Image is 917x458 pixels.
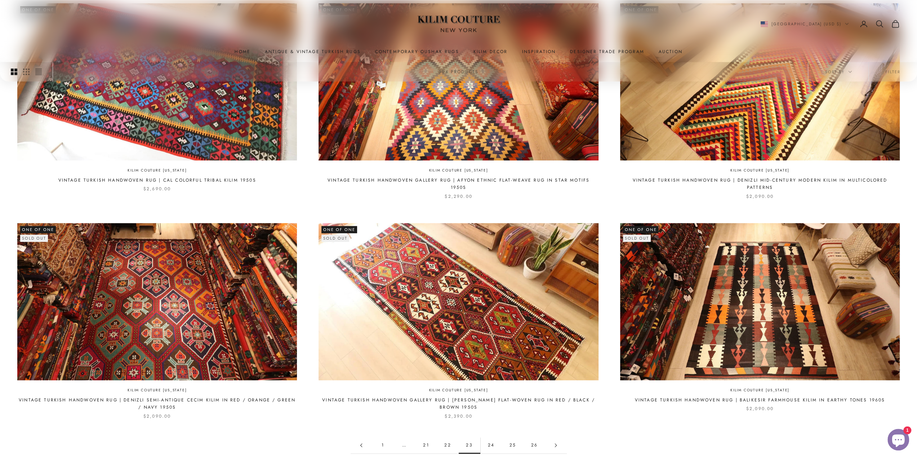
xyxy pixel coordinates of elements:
[17,396,297,411] a: Vintage Turkish Handwoven Rug | Denizli Semi-Antique Cecim Kilim in Red / Orange / Green / Navy 1...
[570,48,644,55] a: Designer Trade Program
[321,226,357,233] span: One of One
[23,62,30,82] button: Switch to smaller product images
[58,177,256,184] a: Vintage Turkish Handwoven Rug | Cal Colorful Tribal Kilim 1950s
[730,168,789,174] a: Kilim Couture [US_STATE]
[439,68,478,75] p: 304 products
[143,413,171,420] sale-price: $2,090.00
[351,437,372,453] a: Go to page 22
[761,21,768,27] img: United States
[761,21,849,27] button: Change country or currency
[429,168,488,174] a: Kilim Couture [US_STATE]
[445,413,472,420] sale-price: $2,390.00
[620,177,900,191] a: Vintage Turkish Handwoven Rug | Denizli Mid-Century Modern Kilim in Multicolored Patterns
[808,62,868,81] button: Sort by
[128,387,187,393] a: Kilim Couture [US_STATE]
[17,48,900,55] nav: Primary navigation
[128,168,187,174] a: Kilim Couture [US_STATE]
[319,177,598,191] a: Vintage Turkish Handwoven Gallery Rug | Afyon Ethnic Flat-Weave Rug in Star Motifs 1950s
[394,437,415,453] span: …
[319,396,598,411] a: Vintage Turkish Handwoven Gallery Rug | [PERSON_NAME] Flat-Woven Rug in Red / Black / Brown 1950s
[473,48,508,55] summary: Kilim Decor
[20,226,56,233] span: One of One
[35,62,42,82] button: Switch to compact product images
[437,437,459,453] a: Go to page 22
[730,387,789,393] a: Kilim Couture [US_STATE]
[321,235,349,242] sold-out-badge: Sold out
[429,387,488,393] a: Kilim Couture [US_STATE]
[143,185,171,192] sale-price: $2,690.00
[502,437,524,453] a: Go to page 25
[445,193,472,200] sale-price: $2,290.00
[459,437,480,453] span: 23
[659,48,682,55] a: Auction
[351,437,567,454] nav: Pagination navigation
[522,48,556,55] a: Inspiration
[375,48,459,55] a: Contemporary Oushak Rugs
[524,437,545,453] a: Go to page 26
[545,437,567,453] a: Go to page 24
[480,437,502,453] a: Go to page 24
[623,235,651,242] sold-out-badge: Sold out
[761,19,900,28] nav: Secondary navigation
[235,48,250,55] a: Home
[771,21,842,27] span: [GEOGRAPHIC_DATA] (USD $)
[746,405,774,412] sale-price: $2,090.00
[746,193,774,200] sale-price: $2,090.00
[11,62,17,82] button: Switch to larger product images
[885,429,911,452] inbox-online-store-chat: Shopify online store chat
[265,48,361,55] a: Antique & Vintage Turkish Rugs
[623,226,659,233] span: One of One
[825,68,852,75] span: Sort by
[869,62,917,81] button: Filter
[635,396,885,404] a: Vintage Turkish Handwoven Rug | Balikesir Farmhouse Kilim in Earthy Tones 1960s
[414,7,504,41] img: Logo of Kilim Couture New York
[415,437,437,453] a: Go to page 21
[372,437,394,453] a: Go to page 1
[20,235,48,242] sold-out-badge: Sold out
